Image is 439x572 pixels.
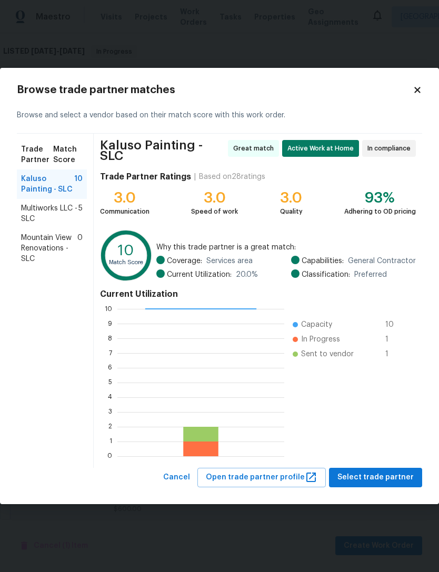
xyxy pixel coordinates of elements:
[109,438,112,445] text: 1
[233,143,278,154] span: Great match
[280,193,303,203] div: 3.0
[108,424,112,430] text: 2
[348,256,416,266] span: General Contractor
[344,206,416,217] div: Adhering to OD pricing
[105,306,112,312] text: 10
[302,256,344,266] span: Capabilities:
[236,269,258,280] span: 20.0 %
[354,269,387,280] span: Preferred
[163,471,190,484] span: Cancel
[78,203,83,224] span: 5
[100,193,149,203] div: 3.0
[191,172,199,182] div: |
[74,174,83,195] span: 10
[108,379,112,386] text: 5
[21,203,78,224] span: Multiworks LLC - SLC
[301,319,332,330] span: Capacity
[108,320,112,327] text: 9
[159,468,194,487] button: Cancel
[206,256,253,266] span: Services area
[385,349,402,359] span: 1
[100,140,225,161] span: Kaluso Painting - SLC
[344,193,416,203] div: 93%
[21,174,74,195] span: Kaluso Painting - SLC
[167,269,232,280] span: Current Utilization:
[191,193,238,203] div: 3.0
[100,289,416,299] h4: Current Utilization
[191,206,238,217] div: Speed of work
[367,143,415,154] span: In compliance
[108,409,112,415] text: 3
[301,349,354,359] span: Sent to vendor
[53,144,83,165] span: Match Score
[199,172,265,182] div: Based on 28 ratings
[302,269,350,280] span: Classification:
[21,233,77,264] span: Mountain View Renovations - SLC
[109,259,143,265] text: Match Score
[156,242,416,253] span: Why this trade partner is a great match:
[100,172,191,182] h4: Trade Partner Ratings
[301,334,340,345] span: In Progress
[109,350,112,356] text: 7
[118,244,134,258] text: 10
[108,335,112,342] text: 8
[100,206,149,217] div: Communication
[337,471,414,484] span: Select trade partner
[21,144,53,165] span: Trade Partner
[280,206,303,217] div: Quality
[108,365,112,371] text: 6
[167,256,202,266] span: Coverage:
[385,319,402,330] span: 10
[385,334,402,345] span: 1
[206,471,317,484] span: Open trade partner profile
[197,468,326,487] button: Open trade partner profile
[287,143,358,154] span: Active Work at Home
[77,233,83,264] span: 0
[107,453,112,459] text: 0
[17,97,422,134] div: Browse and select a vendor based on their match score with this work order.
[108,394,112,400] text: 4
[329,468,422,487] button: Select trade partner
[17,85,413,95] h2: Browse trade partner matches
